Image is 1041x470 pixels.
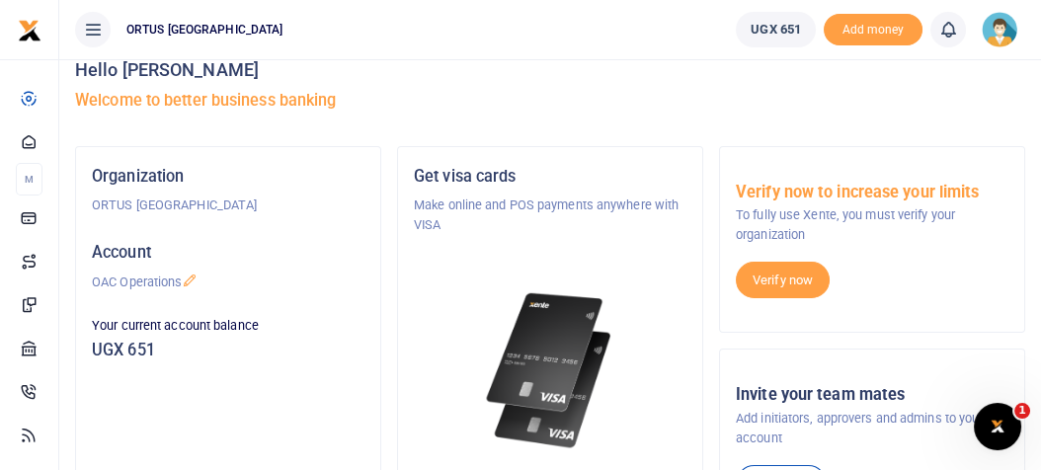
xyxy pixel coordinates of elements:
[736,262,830,299] a: Verify now
[482,283,618,458] img: xente-_physical_cards.png
[414,196,686,236] p: Make online and POS payments anywhere with VISA
[736,205,1008,246] p: To fully use Xente, you must verify your organization
[982,12,1025,47] a: profile-user
[824,21,922,36] a: Add money
[18,19,41,42] img: logo-small
[75,59,1025,81] h4: Hello [PERSON_NAME]
[16,163,42,196] li: M
[92,316,364,336] p: Your current account balance
[92,273,364,292] p: OAC Operations
[728,12,824,47] li: Wallet ballance
[736,12,816,47] a: UGX 651
[92,196,364,215] p: ORTUS [GEOGRAPHIC_DATA]
[736,409,1008,449] p: Add initiators, approvers and admins to your account
[92,243,364,263] h5: Account
[119,21,290,39] span: ORTUS [GEOGRAPHIC_DATA]
[736,385,1008,405] h5: Invite your team mates
[414,167,686,187] h5: Get visa cards
[18,22,41,37] a: logo-small logo-large logo-large
[92,341,364,360] h5: UGX 651
[92,167,364,187] h5: Organization
[75,91,1025,111] h5: Welcome to better business banking
[1014,403,1030,419] span: 1
[824,14,922,46] li: Toup your wallet
[824,14,922,46] span: Add money
[974,403,1021,450] iframe: Intercom live chat
[736,183,1008,202] h5: Verify now to increase your limits
[751,20,801,39] span: UGX 651
[982,12,1017,47] img: profile-user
